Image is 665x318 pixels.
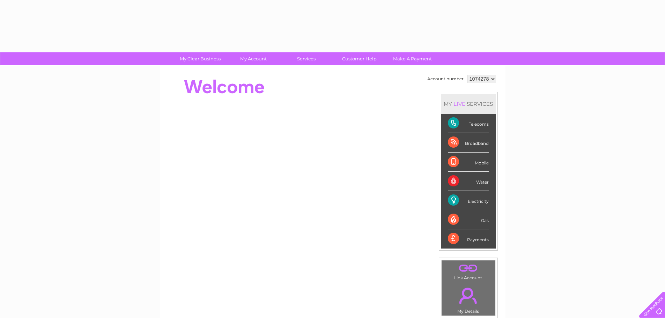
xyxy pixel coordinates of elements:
a: My Clear Business [171,52,229,65]
div: Broadband [448,133,489,152]
td: Account number [426,73,465,85]
div: Gas [448,210,489,229]
td: Link Account [441,260,495,282]
div: Mobile [448,153,489,172]
div: Electricity [448,191,489,210]
div: Telecoms [448,114,489,133]
a: . [443,283,493,308]
div: Payments [448,229,489,248]
a: . [443,262,493,274]
a: Make A Payment [384,52,441,65]
div: MY SERVICES [441,94,496,114]
div: Water [448,172,489,191]
a: My Account [224,52,282,65]
a: Services [278,52,335,65]
div: LIVE [452,101,467,107]
td: My Details [441,282,495,316]
a: Customer Help [331,52,388,65]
